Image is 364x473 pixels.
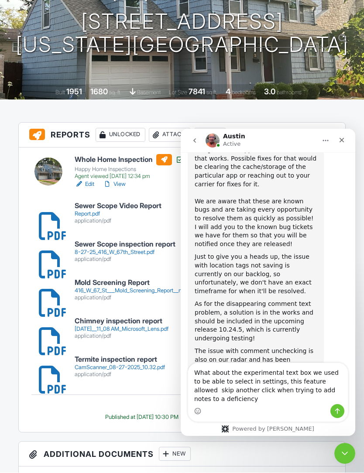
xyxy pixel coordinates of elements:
[75,202,161,210] h6: Sewer Scope Video Report
[14,69,136,120] div: We are aware that these are known bugs and are taking every opportunity to resolve them as quickl...
[206,89,217,96] span: sq.ft.
[109,89,121,96] span: sq. ft.
[66,87,82,96] div: 1951
[75,166,184,173] div: Happy Home Inspections
[75,180,94,189] a: Edit
[75,371,165,378] div: application/pdf
[7,234,167,275] textarea: Message…
[75,249,175,256] div: 8-27-25_416_W_67th_Street.pdf
[189,87,205,96] div: 7841
[103,180,126,189] a: View
[90,87,108,96] div: 1680
[14,279,21,286] button: Emoji picker
[75,256,175,263] div: application/pdf
[194,128,226,142] div: New
[75,288,201,295] div: 416_W_67_St___Mold_Screening_Report__new_.pdf
[149,128,191,142] div: Attach
[17,31,329,48] input: Search everything...
[169,89,187,96] span: Lot Size
[14,124,136,167] div: Just to give you a heads up, the issue with location tags not saving is currently on our backlog,...
[75,202,161,225] a: Sewer Scope Video Report Report.pdf application/pdf
[75,154,184,166] h6: Whole Home Inspection
[137,89,161,96] span: basement
[159,447,191,461] div: New
[75,173,184,180] div: Agent viewed [DATE] 12:34 pm
[75,333,168,340] div: application/pdf
[75,154,184,181] a: Whole Home Inspection Happy Home Inspections Agent viewed [DATE] 12:34 pm
[75,326,168,333] div: [DATE]__11_08 AM_Microsoft_Lens.pdf
[75,218,161,225] div: application/pdf
[14,171,136,214] div: As for the disappearing comment text problem, a solution is in the works and should be included i...
[96,128,145,142] div: Unlocked
[105,414,179,421] div: Published at [DATE] 10:30 PM
[55,89,65,96] span: Built
[16,10,349,57] h1: [STREET_ADDRESS] [US_STATE][GEOGRAPHIC_DATA]
[75,356,165,364] h6: Termite inspection report
[277,89,302,96] span: bathrooms
[75,318,168,340] a: Chimney inspection report [DATE]__11_08 AM_Microsoft_Lens.pdf application/pdf
[181,129,355,436] iframe: Intercom live chat
[75,318,168,326] h6: Chimney inspection report
[75,356,165,378] a: Termite inspection report CamScanner_08-27-2025_10.32.pdf application/pdf
[75,364,165,371] div: CamScanner_08-27-2025_10.32.pdf
[75,241,175,249] h6: Sewer Scope inspection report
[19,123,346,148] h3: Reports
[232,89,256,96] span: bedrooms
[14,218,136,278] div: The issue with comment unchecking is also on our radar and has been prioritized for a fix. While ...
[334,443,355,464] iframe: Intercom live chat
[75,241,175,263] a: Sewer Scope inspection report 8-27-25_416_W_67th_Street.pdf application/pdf
[264,87,275,96] div: 3.0
[150,275,164,289] button: Send a message…
[75,211,161,218] div: Report.pdf
[19,442,346,467] h3: Additional Documents
[75,295,201,302] div: application/pdf
[226,87,230,96] div: 4
[75,279,201,287] h6: Mold Screening Report
[75,279,201,302] a: Mold Screening Report 416_W_67_St___Mold_Screening_Report__new_.pdf application/pdf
